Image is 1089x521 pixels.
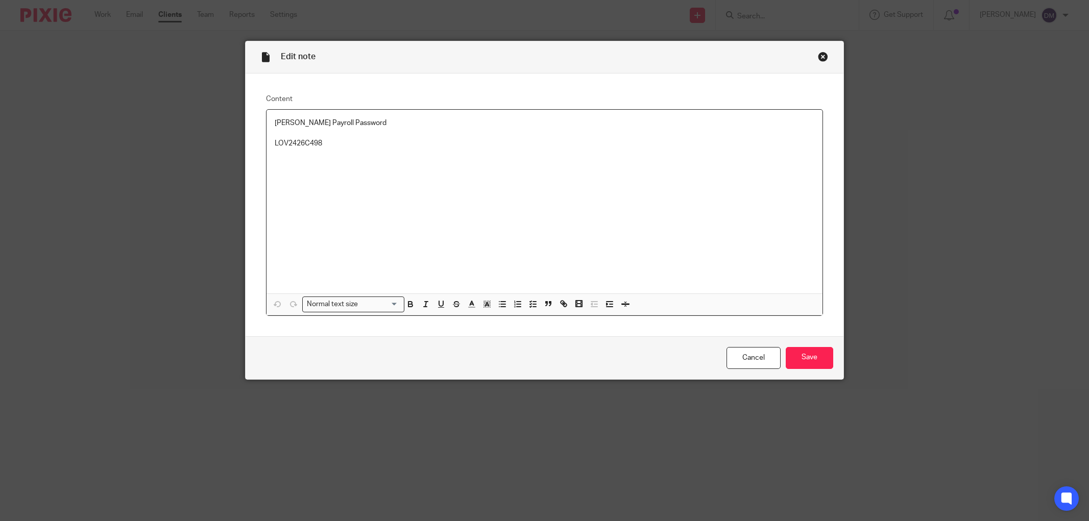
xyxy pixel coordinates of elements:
[361,299,398,310] input: Search for option
[302,296,404,312] div: Search for option
[281,53,316,61] span: Edit note
[818,52,828,62] div: Close this dialog window
[305,299,360,310] span: Normal text size
[275,118,814,128] p: [PERSON_NAME] Payroll Password
[275,138,814,148] p: LOV2426C498
[727,347,781,369] a: Cancel
[266,94,823,104] label: Content
[786,347,833,369] input: Save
